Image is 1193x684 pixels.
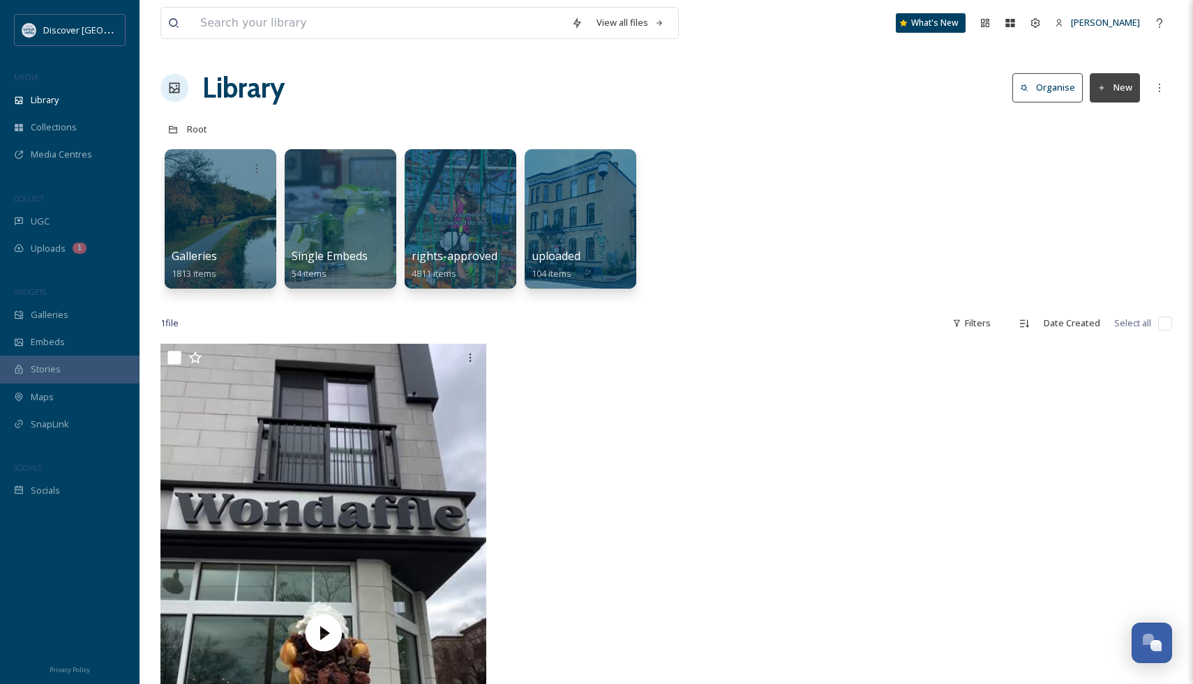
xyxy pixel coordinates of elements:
[31,418,69,431] span: SnapLink
[187,121,207,137] a: Root
[73,243,87,254] div: 1
[1012,73,1090,102] a: Organise
[532,267,571,280] span: 104 items
[172,248,217,264] span: Galleries
[14,193,44,204] span: COLLECT
[31,215,50,228] span: UGC
[896,13,966,33] a: What's New
[31,93,59,107] span: Library
[590,9,671,36] a: View all files
[1012,73,1083,102] button: Organise
[1132,623,1172,663] button: Open Chat
[1048,9,1147,36] a: [PERSON_NAME]
[160,317,179,330] span: 1 file
[412,250,497,280] a: rights-approved4811 items
[193,8,564,38] input: Search your library
[31,390,54,404] span: Maps
[412,248,497,264] span: rights-approved
[292,248,368,264] span: Single Embeds
[31,121,77,134] span: Collections
[31,308,68,321] span: Galleries
[1071,16,1140,29] span: [PERSON_NAME]
[172,267,216,280] span: 1813 items
[22,23,36,37] img: DLV-Blue-Stacked%20%281%29.png
[292,250,368,280] a: Single Embeds54 items
[187,123,207,135] span: Root
[14,287,46,297] span: WIDGETS
[50,665,90,674] span: Privacy Policy
[172,250,217,280] a: Galleries1813 items
[50,660,90,677] a: Privacy Policy
[31,484,60,497] span: Socials
[14,72,38,82] span: MEDIA
[945,310,998,337] div: Filters
[1090,73,1140,102] button: New
[532,248,580,264] span: uploaded
[31,242,66,255] span: Uploads
[1037,310,1107,337] div: Date Created
[43,23,170,36] span: Discover [GEOGRAPHIC_DATA]
[202,67,285,109] a: Library
[292,267,327,280] span: 54 items
[1114,317,1151,330] span: Select all
[31,335,65,349] span: Embeds
[31,363,61,376] span: Stories
[31,148,92,161] span: Media Centres
[14,462,42,473] span: SOCIALS
[532,250,580,280] a: uploaded104 items
[412,267,456,280] span: 4811 items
